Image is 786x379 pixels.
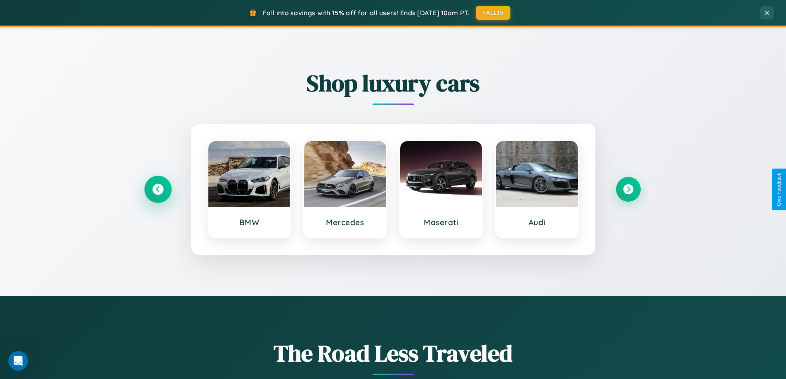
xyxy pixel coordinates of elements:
[776,173,782,206] div: Give Feedback
[8,351,28,371] iframe: Intercom live chat
[263,9,470,17] span: Fall into savings with 15% off for all users! Ends [DATE] 10am PT.
[146,67,641,99] h2: Shop luxury cars
[312,217,378,227] h3: Mercedes
[504,217,570,227] h3: Audi
[408,217,474,227] h3: Maserati
[146,337,641,369] h1: The Road Less Traveled
[476,6,510,20] button: FALL15
[217,217,282,227] h3: BMW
